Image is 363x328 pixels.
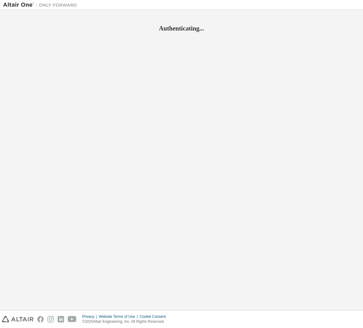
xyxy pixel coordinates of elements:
img: instagram.svg [47,316,54,322]
p: © 2025 Altair Engineering, Inc. All Rights Reserved. [82,319,170,324]
img: facebook.svg [37,316,44,322]
h2: Authenticating... [3,24,360,32]
img: altair_logo.svg [2,316,34,322]
img: Altair One [3,2,80,8]
img: youtube.svg [68,316,77,322]
img: linkedin.svg [58,316,64,322]
div: Cookie Consent [139,314,169,319]
div: Privacy [82,314,99,319]
div: Website Terms of Use [99,314,139,319]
